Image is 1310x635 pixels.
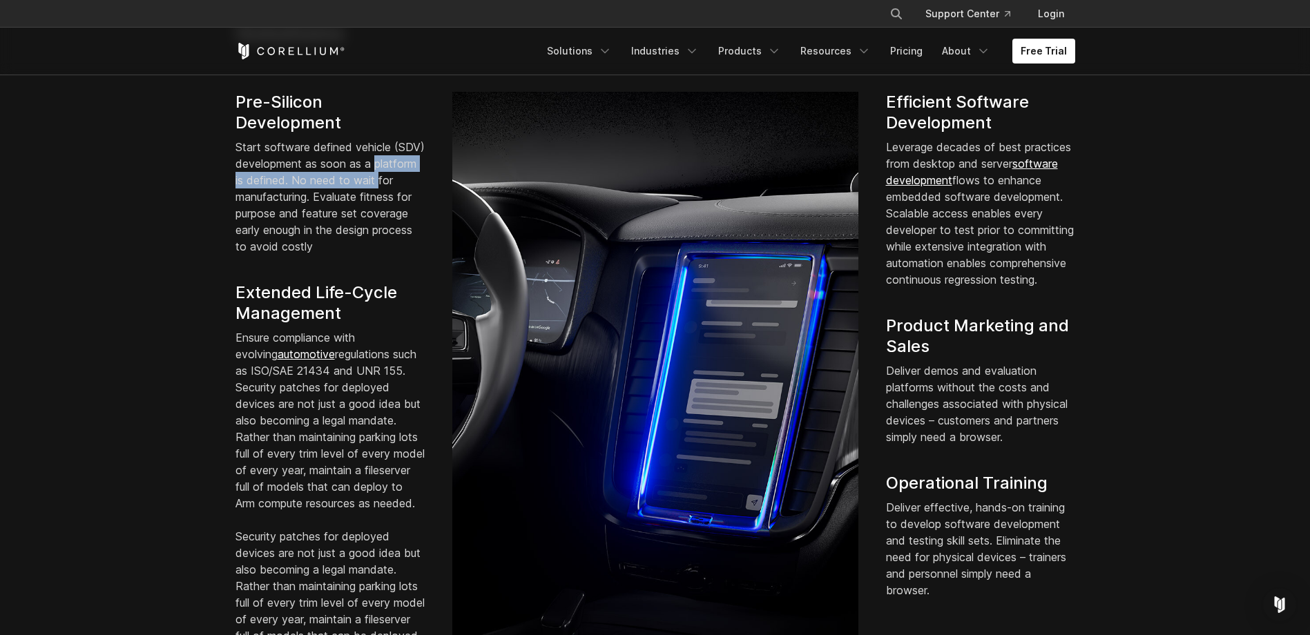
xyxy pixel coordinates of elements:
p: Deliver effective, hands-on training to develop software development and testing skill sets. Elim... [886,499,1075,598]
h4: Efficient Software Development [886,92,1075,133]
button: Search [884,1,909,26]
p: Deliver demos and evaluation platforms without the costs and challenges associated with physical ... [886,362,1075,445]
div: Navigation Menu [539,39,1075,63]
font: Support Center [925,7,999,21]
font: Resources [800,44,851,58]
font: Solutions [547,44,593,58]
h4: Pre-Silicon Development [235,92,425,133]
a: Free Trial [1012,39,1075,63]
h4: Extended Life-Cycle Management [235,282,425,324]
div: Navigation Menu [873,1,1075,26]
font: About [942,44,971,58]
font: Products [718,44,762,58]
h4: Operational Training [886,473,1075,494]
p: Leverage decades of best practices from desktop and server flows to enhance embedded software dev... [886,139,1075,288]
p: Start software defined vehicle (SDV) development as soon as a platform is defined. No need to wai... [235,139,425,255]
a: automotive [278,347,335,361]
div: Open Intercom Messenger [1263,588,1296,621]
h4: Product Marketing and Sales [886,315,1075,357]
p: Ensure compliance with evolving regulations such as ISO/SAE 21434 and UNR 155. Security patches f... [235,329,425,511]
font: Industries [631,44,680,58]
a: Pricing [882,39,931,63]
a: Login [1027,1,1075,26]
a: Corellium Home [235,43,345,59]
